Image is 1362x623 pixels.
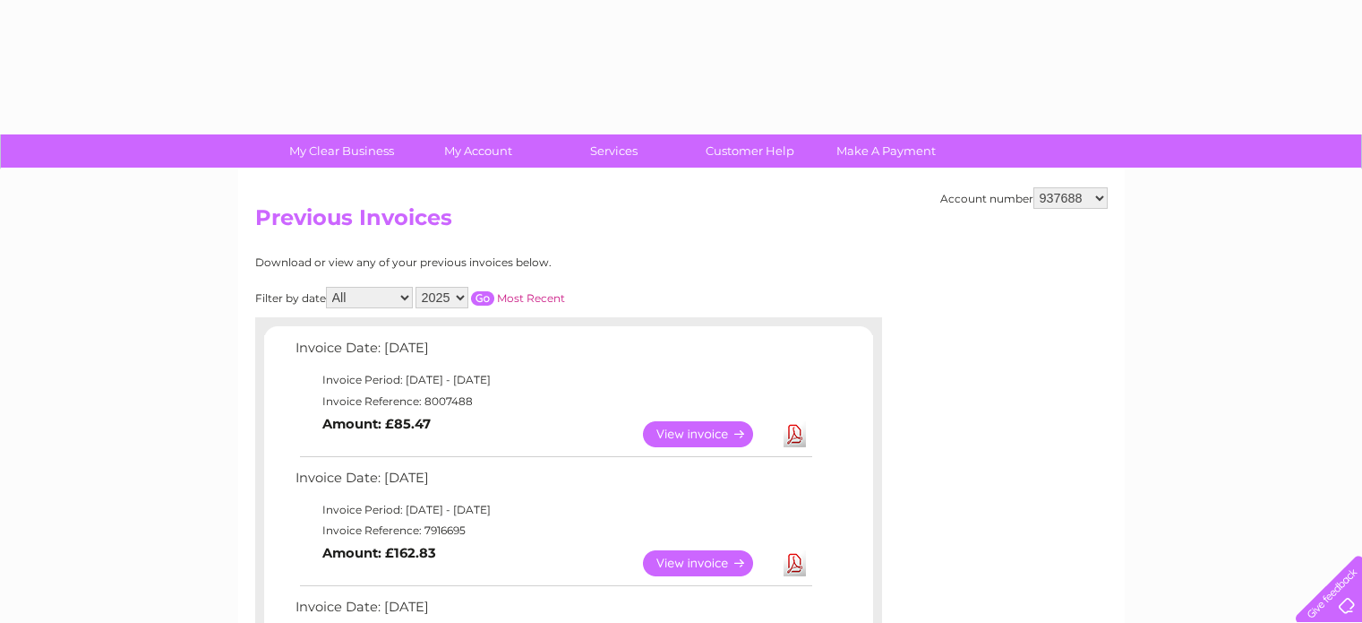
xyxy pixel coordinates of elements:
[404,134,552,168] a: My Account
[322,545,436,561] b: Amount: £162.83
[291,466,815,499] td: Invoice Date: [DATE]
[784,550,806,576] a: Download
[255,256,725,269] div: Download or view any of your previous invoices below.
[291,499,815,521] td: Invoice Period: [DATE] - [DATE]
[291,336,815,369] td: Invoice Date: [DATE]
[497,291,565,305] a: Most Recent
[643,550,775,576] a: View
[676,134,824,168] a: Customer Help
[255,287,725,308] div: Filter by date
[291,520,815,541] td: Invoice Reference: 7916695
[291,391,815,412] td: Invoice Reference: 8007488
[643,421,775,447] a: View
[540,134,688,168] a: Services
[812,134,960,168] a: Make A Payment
[268,134,415,168] a: My Clear Business
[940,187,1108,209] div: Account number
[291,369,815,391] td: Invoice Period: [DATE] - [DATE]
[784,421,806,447] a: Download
[255,205,1108,239] h2: Previous Invoices
[322,416,431,432] b: Amount: £85.47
